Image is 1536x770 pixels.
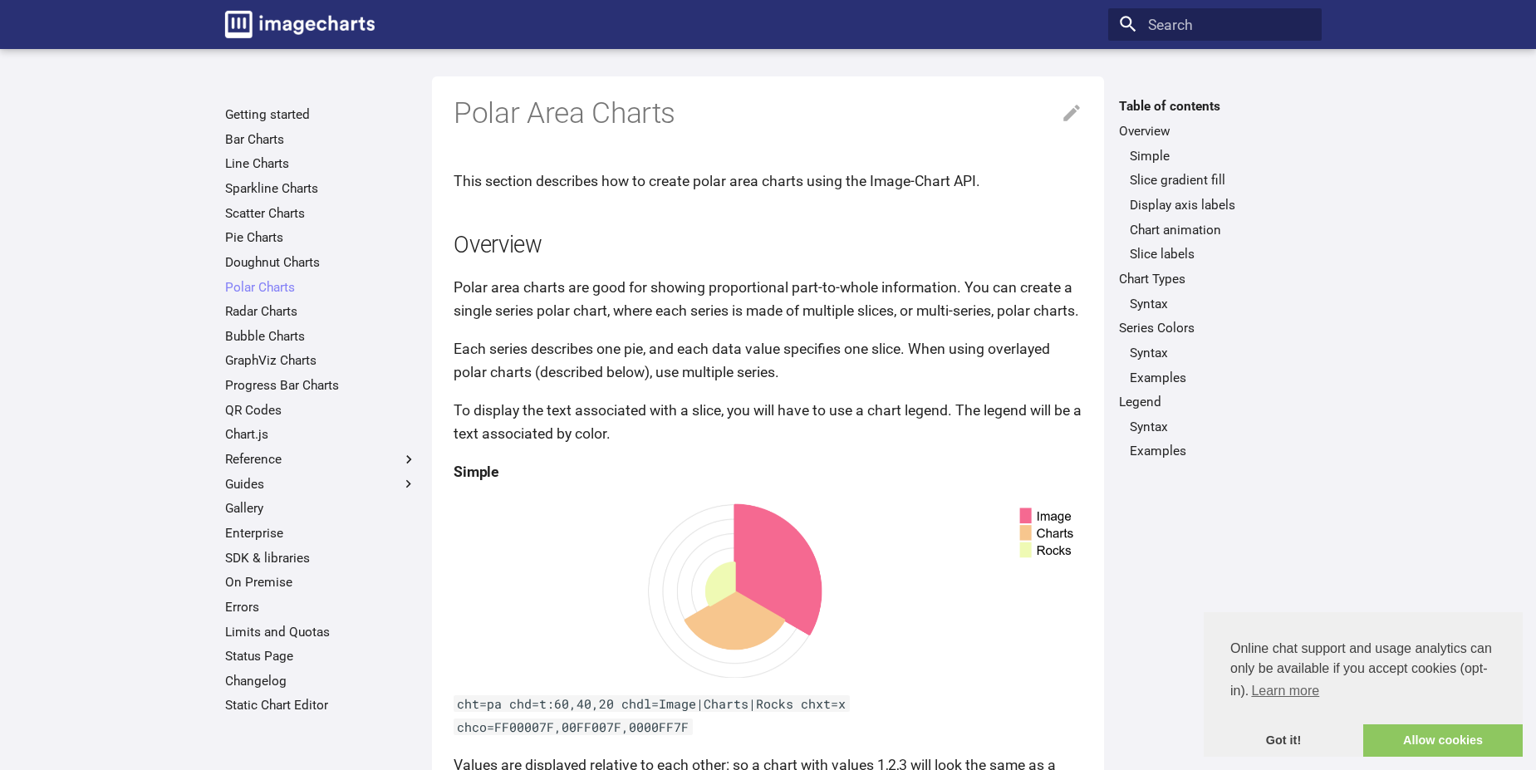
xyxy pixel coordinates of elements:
input: Search [1108,8,1322,42]
a: Examples [1130,370,1311,386]
a: Changelog [225,673,417,689]
a: Chart.js [225,426,417,443]
label: Reference [225,451,417,468]
a: Bubble Charts [225,328,417,345]
a: Errors [225,599,417,616]
img: static polar chart [454,498,1082,677]
a: Scatter Charts [225,205,417,222]
a: Line Charts [225,155,417,172]
a: Overview [1119,123,1311,140]
a: Enterprise [225,525,417,542]
a: Slice gradient fill [1130,172,1311,189]
a: Static Chart Editor [225,697,417,714]
div: cookieconsent [1204,612,1523,757]
a: learn more about cookies [1249,679,1322,704]
a: Getting started [225,106,417,123]
label: Table of contents [1108,98,1322,115]
a: SDK & libraries [225,550,417,566]
nav: Legend [1119,419,1311,460]
a: Status Page [225,648,417,665]
a: Sparkline Charts [225,180,417,197]
code: cht=pa chd=t:60,40,20 chdl=Image|Charts|Rocks chxt=x chco=FF00007F,00FF007F,0000FF7F [454,695,850,735]
a: Doughnut Charts [225,254,417,271]
a: Syntax [1130,345,1311,361]
a: Slice labels [1130,246,1311,262]
a: Chart animation [1130,222,1311,238]
a: Polar Charts [225,279,417,296]
a: Simple [1130,148,1311,164]
img: logo [225,11,375,38]
a: allow cookies [1363,724,1523,758]
h2: Overview [454,229,1082,262]
p: Each series describes one pie, and each data value specifies one slice. When using overlayed pola... [454,337,1082,384]
nav: Overview [1119,148,1311,263]
h1: Polar Area Charts [454,95,1082,133]
nav: Chart Types [1119,296,1311,312]
a: Image-Charts documentation [218,3,382,45]
a: Gallery [225,500,417,517]
a: Pie Charts [225,229,417,246]
a: Legend [1119,394,1311,410]
a: Bar Charts [225,131,417,148]
a: Syntax [1130,419,1311,435]
a: Progress Bar Charts [225,377,417,394]
a: Series Colors [1119,320,1311,336]
a: Display axis labels [1130,197,1311,213]
a: On Premise [225,574,417,591]
p: To display the text associated with a slice, you will have to use a chart legend. The legend will... [454,399,1082,445]
nav: Table of contents [1108,98,1322,459]
a: dismiss cookie message [1204,724,1363,758]
a: Chart Types [1119,271,1311,287]
a: Radar Charts [225,303,417,320]
p: This section describes how to create polar area charts using the Image-Chart API. [454,169,1082,193]
p: Polar area charts are good for showing proportional part-to-whole information. You can create a s... [454,276,1082,322]
a: Examples [1130,443,1311,459]
nav: Series Colors [1119,345,1311,386]
a: GraphViz Charts [225,352,417,369]
span: Online chat support and usage analytics can only be available if you accept cookies (opt-in). [1230,639,1496,704]
label: Guides [225,476,417,493]
a: QR Codes [225,402,417,419]
h4: Simple [454,460,1082,483]
a: Syntax [1130,296,1311,312]
a: Limits and Quotas [225,624,417,640]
